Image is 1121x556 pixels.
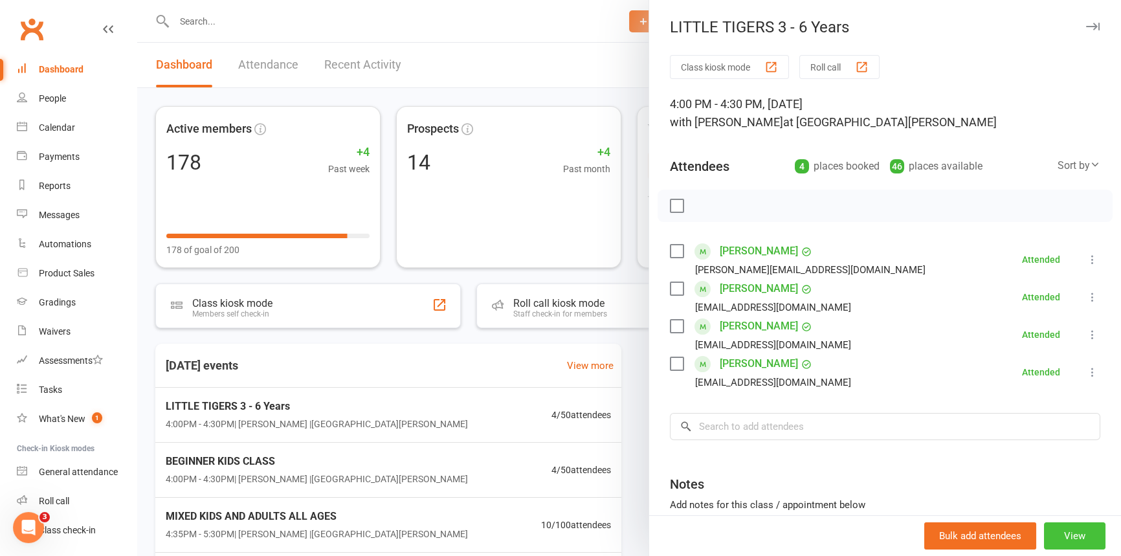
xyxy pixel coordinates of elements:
a: Waivers [17,317,137,346]
div: Automations [39,239,91,249]
a: Dashboard [17,55,137,84]
a: Calendar [17,113,137,142]
div: places booked [795,157,880,175]
a: Clubworx [16,13,48,45]
div: [EMAIL_ADDRESS][DOMAIN_NAME] [695,374,851,391]
div: Notes [670,475,704,493]
button: Bulk add attendees [924,522,1036,550]
div: places available [890,157,982,175]
div: Reports [39,181,71,191]
div: Assessments [39,355,103,366]
div: People [39,93,66,104]
div: LITTLE TIGERS 3 - 6 Years [649,18,1121,36]
a: [PERSON_NAME] [720,278,798,299]
div: Attended [1022,330,1060,339]
div: General attendance [39,467,118,477]
a: Roll call [17,487,137,516]
span: 1 [92,412,102,423]
div: Sort by [1058,157,1100,174]
a: Product Sales [17,259,137,288]
div: Attended [1022,255,1060,264]
a: General attendance kiosk mode [17,458,137,487]
button: Roll call [799,55,880,79]
div: Attended [1022,293,1060,302]
button: View [1044,522,1105,550]
div: Attended [1022,368,1060,377]
div: Waivers [39,326,71,337]
a: Messages [17,201,137,230]
div: Messages [39,210,80,220]
a: Payments [17,142,137,172]
div: Attendees [670,157,729,175]
div: 4 [795,159,809,173]
div: 4:00 PM - 4:30 PM, [DATE] [670,95,1100,131]
a: [PERSON_NAME] [720,241,798,261]
iframe: Intercom live chat [13,512,44,543]
div: [PERSON_NAME][EMAIL_ADDRESS][DOMAIN_NAME] [695,261,926,278]
div: Roll call [39,496,69,506]
a: People [17,84,137,113]
a: Class kiosk mode [17,516,137,545]
div: Add notes for this class / appointment below [670,497,1100,513]
a: [PERSON_NAME] [720,353,798,374]
div: 46 [890,159,904,173]
a: Tasks [17,375,137,405]
span: 3 [39,512,50,522]
a: What's New1 [17,405,137,434]
div: [EMAIL_ADDRESS][DOMAIN_NAME] [695,337,851,353]
a: Gradings [17,288,137,317]
a: Assessments [17,346,137,375]
div: Product Sales [39,268,94,278]
div: Payments [39,151,80,162]
a: Reports [17,172,137,201]
span: at [GEOGRAPHIC_DATA][PERSON_NAME] [783,115,997,129]
div: Calendar [39,122,75,133]
a: Automations [17,230,137,259]
div: What's New [39,414,85,424]
div: Tasks [39,384,62,395]
span: with [PERSON_NAME] [670,115,783,129]
input: Search to add attendees [670,413,1100,440]
div: Class check-in [39,525,96,535]
div: [EMAIL_ADDRESS][DOMAIN_NAME] [695,299,851,316]
div: Dashboard [39,64,83,74]
div: Gradings [39,297,76,307]
a: [PERSON_NAME] [720,316,798,337]
button: Class kiosk mode [670,55,789,79]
